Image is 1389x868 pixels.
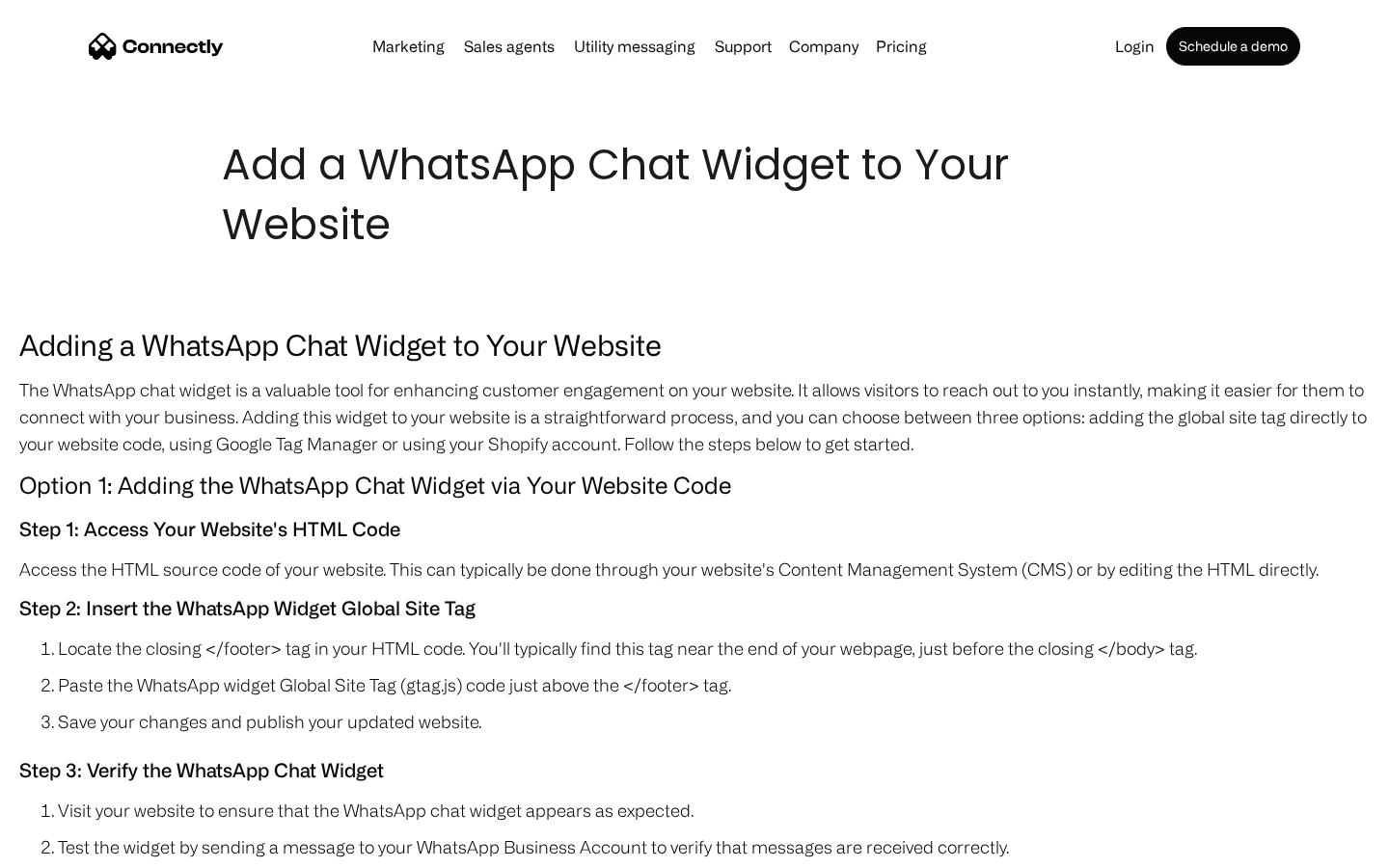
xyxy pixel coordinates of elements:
[456,39,562,54] a: Sales agents
[19,322,1370,366] h3: Adding a WhatsApp Chat Widget to Your Website
[868,39,935,54] a: Pricing
[19,556,1370,583] p: Access the HTML source code of your website. This can typically be done through your website's Co...
[1107,39,1162,54] a: Login
[58,708,1370,735] li: Save your changes and publish your updated website.
[39,834,116,861] ul: Language list
[19,467,1370,503] h4: Option 1: Adding the WhatsApp Chat Widget via Your Website Code
[789,33,858,60] div: Company
[58,635,1370,662] li: Locate the closing </footer> tag in your HTML code. You'll typically find this tag near the end o...
[707,39,779,54] a: Support
[1166,27,1300,66] a: Schedule a demo
[365,39,452,54] a: Marketing
[19,834,116,861] aside: Language selected: English
[19,592,1370,625] h5: Step 2: Insert the WhatsApp Widget Global Site Tag
[89,32,224,61] a: home
[58,833,1370,860] li: Test the widget by sending a message to your WhatsApp Business Account to verify that messages ar...
[566,39,703,54] a: Utility messaging
[19,376,1370,457] p: The WhatsApp chat widget is a valuable tool for enhancing customer engagement on your website. It...
[58,797,1370,824] li: Visit your website to ensure that the WhatsApp chat widget appears as expected.
[783,33,864,60] div: Company
[222,135,1167,255] h1: Add a WhatsApp Chat Widget to Your Website
[58,671,1370,698] li: Paste the WhatsApp widget Global Site Tag (gtag.js) code just above the </footer> tag.
[19,513,1370,546] h5: Step 1: Access Your Website's HTML Code
[19,754,1370,787] h5: Step 3: Verify the WhatsApp Chat Widget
